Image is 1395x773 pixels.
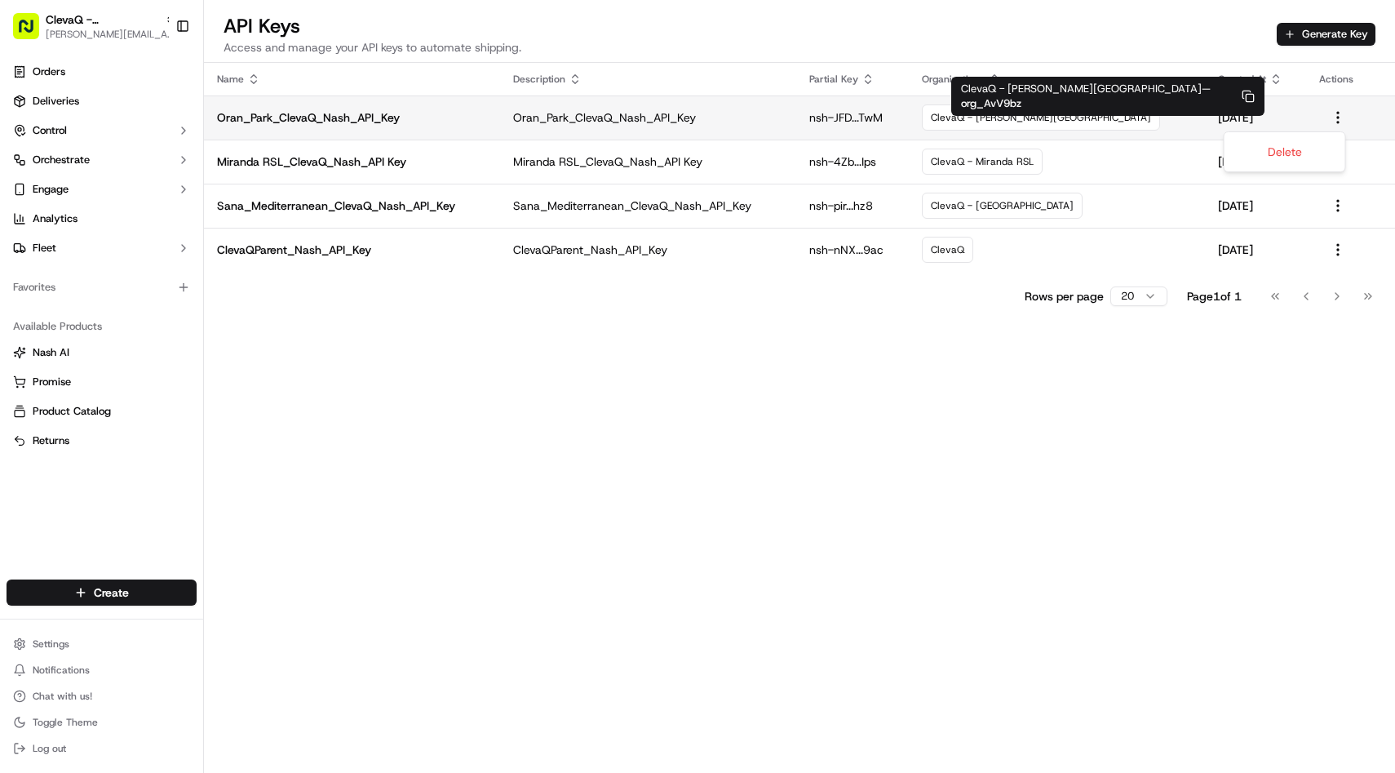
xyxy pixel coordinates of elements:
[961,82,1235,111] p: ClevaQ - [PERSON_NAME][GEOGRAPHIC_DATA] —
[13,375,190,389] a: Promise
[513,153,783,170] p: Miranda RSL_ClevaQ_Nash_API Key
[922,237,973,263] div: ClevaQ
[33,237,125,253] span: Knowledge Base
[33,153,90,167] span: Orchestrate
[7,274,197,300] div: Favorites
[277,161,297,180] button: Start new chat
[94,584,129,601] span: Create
[7,659,197,682] button: Notifications
[1218,73,1293,86] div: Created At
[217,109,487,126] p: Oran_Park_ClevaQ_Nash_API_Key
[7,633,197,655] button: Settings
[7,340,197,366] button: Nash AI
[217,153,487,170] p: Miranda RSL_ClevaQ_Nash_API Key
[33,182,69,197] span: Engage
[7,59,197,85] a: Orders
[809,73,896,86] div: Partial Key
[16,156,46,185] img: 1736555255976-a54dd68f-1ca7-489b-9aae-adbdc363a1c4
[13,345,190,360] a: Nash AI
[7,369,197,395] button: Promise
[1025,288,1104,304] p: Rows per page
[33,94,79,109] span: Deliveries
[513,109,783,126] p: Oran_Park_ClevaQ_Nash_API_Key
[7,580,197,606] button: Create
[33,211,77,226] span: Analytics
[217,242,487,258] p: ClevaQParent_Nash_API_Key
[55,172,206,185] div: We're available if you need us!
[13,433,190,448] a: Returns
[1187,288,1242,304] div: Page 1 of 1
[7,235,197,261] button: Fleet
[513,73,783,86] div: Description
[1229,137,1340,167] button: Delete
[809,198,896,214] p: nsh-pir...hz8
[46,11,158,28] button: ClevaQ - [PERSON_NAME][GEOGRAPHIC_DATA]
[16,16,49,49] img: Nash
[131,230,268,260] a: 💻API Documentation
[33,64,65,79] span: Orders
[7,313,197,340] div: Available Products
[1218,198,1293,214] p: [DATE]
[10,230,131,260] a: 📗Knowledge Base
[16,65,297,91] p: Welcome 👋
[7,398,197,424] button: Product Catalog
[7,88,197,114] a: Deliveries
[1218,109,1293,126] p: [DATE]
[961,96,1021,110] span: org_AvV9bz
[16,238,29,251] div: 📗
[7,7,169,46] button: ClevaQ - [PERSON_NAME][GEOGRAPHIC_DATA][PERSON_NAME][EMAIL_ADDRESS][DOMAIN_NAME]
[1218,242,1293,258] p: [DATE]
[162,277,197,289] span: Pylon
[33,638,69,651] span: Settings
[224,13,521,39] h2: API Keys
[138,238,151,251] div: 💻
[1277,23,1375,46] button: Generate Key
[7,147,197,173] button: Orchestrate
[42,105,294,122] input: Got a question? Start typing here...
[115,276,197,289] a: Powered byPylon
[33,123,67,138] span: Control
[922,73,1192,86] div: Organizations
[33,433,69,448] span: Returns
[922,149,1043,175] div: ClevaQ - Miranda RSL
[922,104,1160,131] div: ClevaQ - [PERSON_NAME][GEOGRAPHIC_DATA]
[154,237,262,253] span: API Documentation
[7,428,197,454] button: Returns
[33,716,98,729] span: Toggle Theme
[7,176,197,202] button: Engage
[513,198,783,214] p: Sana_Mediterranean_ClevaQ_Nash_API_Key
[33,404,111,419] span: Product Catalog
[217,198,487,214] p: Sana_Mediterranean_ClevaQ_Nash_API_Key
[7,118,197,144] button: Control
[33,742,66,755] span: Log out
[7,685,197,708] button: Chat with us!
[7,711,197,734] button: Toggle Theme
[33,375,71,389] span: Promise
[33,690,92,703] span: Chat with us!
[7,737,197,760] button: Log out
[7,206,197,232] a: Analytics
[55,156,268,172] div: Start new chat
[922,193,1083,219] div: ClevaQ - [GEOGRAPHIC_DATA]
[513,242,783,258] p: ClevaQParent_Nash_API_Key
[1319,73,1382,86] div: Actions
[1218,153,1293,170] p: [DATE]
[809,153,896,170] p: nsh-4Zb...Ips
[46,28,176,41] button: [PERSON_NAME][EMAIL_ADDRESS][DOMAIN_NAME]
[224,39,521,56] p: Access and manage your API keys to automate shipping.
[33,664,90,677] span: Notifications
[33,241,56,255] span: Fleet
[13,404,190,419] a: Product Catalog
[217,73,487,86] div: Name
[809,109,896,126] p: nsh-JFD...TwM
[809,242,896,258] p: nsh-nNX...9ac
[33,345,69,360] span: Nash AI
